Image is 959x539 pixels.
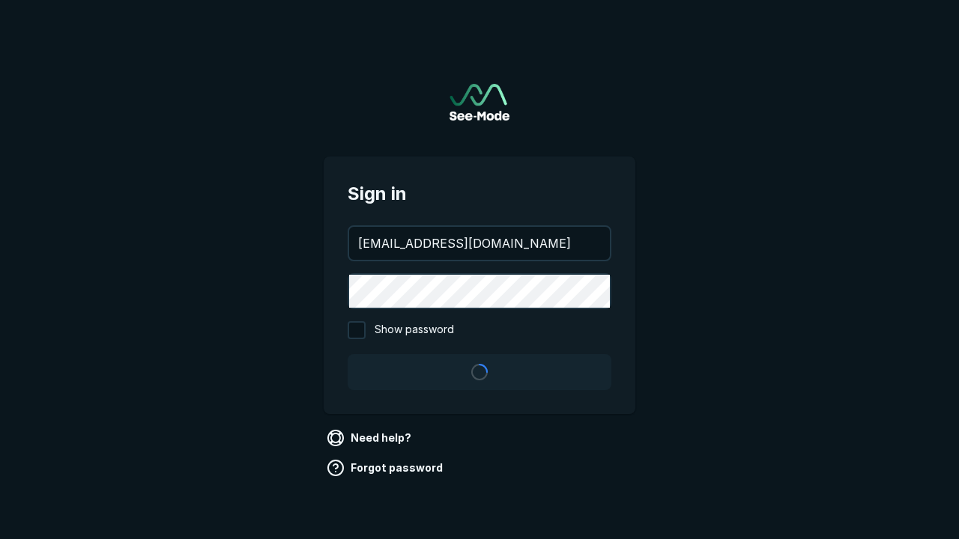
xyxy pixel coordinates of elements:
a: Forgot password [324,456,449,480]
span: Sign in [348,180,611,207]
span: Show password [375,321,454,339]
a: Need help? [324,426,417,450]
input: your@email.com [349,227,610,260]
img: See-Mode Logo [450,84,509,121]
a: Go to sign in [450,84,509,121]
